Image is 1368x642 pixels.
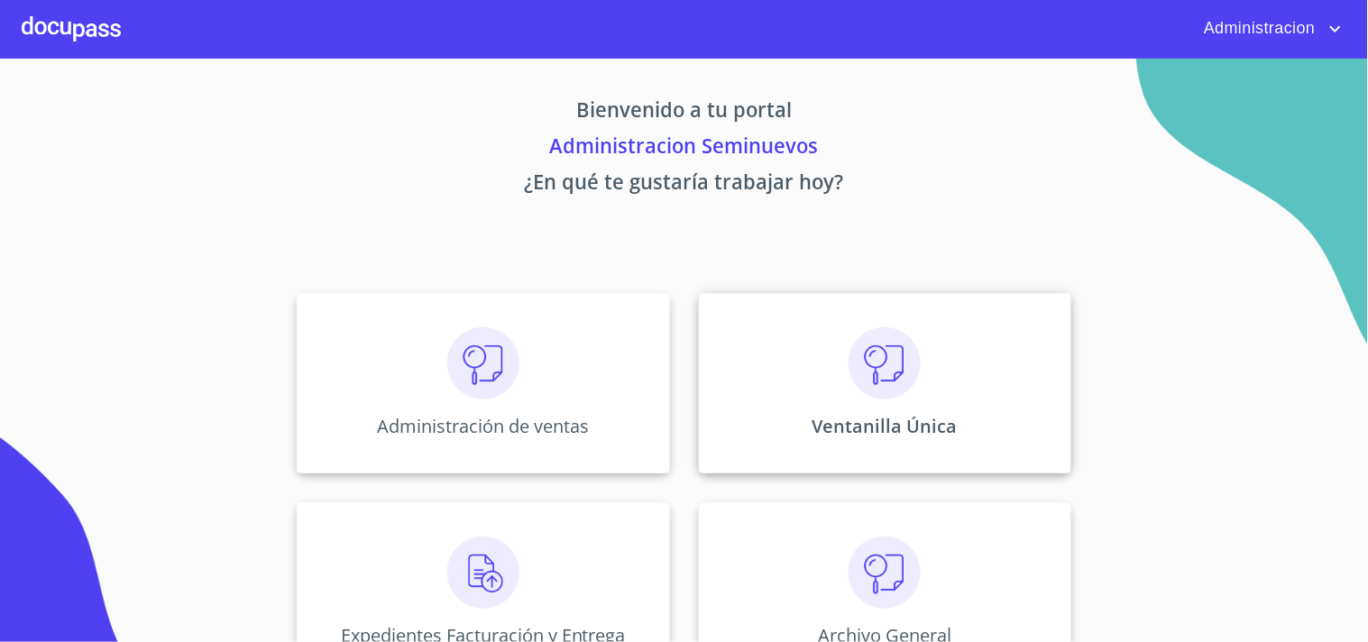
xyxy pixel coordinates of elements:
[447,537,519,609] img: carga.png
[849,327,921,399] img: consulta.png
[129,131,1240,167] p: Administracion Seminuevos
[129,95,1240,131] p: Bienvenido a tu portal
[1190,14,1346,43] button: account of current user
[377,414,589,438] p: Administración de ventas
[813,414,958,438] p: Ventanilla Única
[129,167,1240,203] p: ¿En qué te gustaría trabajar hoy?
[1190,14,1325,43] span: Administracion
[447,327,519,399] img: consulta.png
[849,537,921,609] img: consulta.png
